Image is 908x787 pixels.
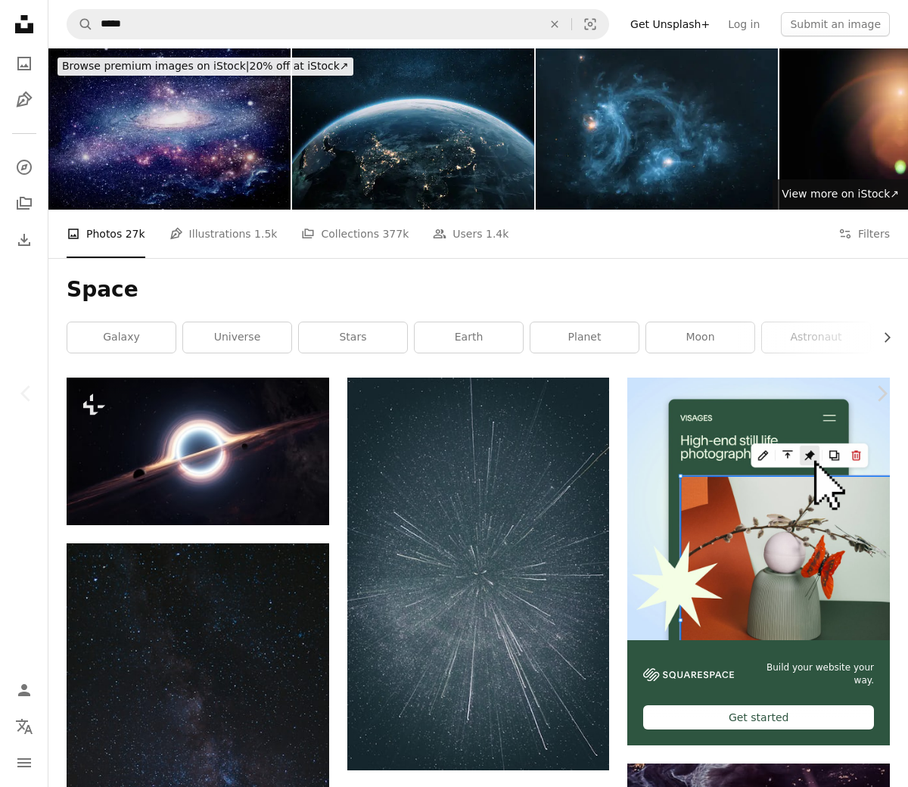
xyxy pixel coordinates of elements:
span: 377k [382,226,409,242]
a: Log in [719,12,769,36]
a: Download History [9,225,39,255]
img: Beautiful planet Earth with night lights of Asian cities views from space. Amazing night planet E... [292,48,534,210]
img: Abstract image of distant galaxies merging together [536,48,778,210]
button: Language [9,711,39,742]
a: milky way [67,733,329,747]
h1: Space [67,276,890,303]
button: Submit an image [781,12,890,36]
a: View more on iStock↗ [773,179,908,210]
span: 1.4k [486,226,508,242]
div: Get started [643,705,874,729]
button: Clear [538,10,571,39]
button: Visual search [572,10,608,39]
button: Menu [9,748,39,778]
form: Find visuals sitewide [67,9,609,39]
img: file-1723602894256-972c108553a7image [627,378,890,640]
a: Illustrations 1.5k [169,210,278,258]
a: stars [299,322,407,353]
img: A Stunning View of a Spiral Galaxy in the Vastness of Space [48,48,291,210]
a: universe [183,322,291,353]
a: Build your website your way.Get started [627,378,890,745]
a: timelapse photography of warped lines [347,567,610,580]
a: moon [646,322,754,353]
a: Illustrations [9,85,39,115]
img: an artist's impression of a black hole in space [67,378,329,525]
a: galaxy [67,322,176,353]
a: earth [415,322,523,353]
a: Explore [9,152,39,182]
a: Collections 377k [301,210,409,258]
span: View more on iStock ↗ [782,188,899,200]
a: planet [530,322,639,353]
a: Log in / Sign up [9,675,39,705]
span: 20% off at iStock ↗ [62,60,349,72]
a: Users 1.4k [433,210,508,258]
span: Browse premium images on iStock | [62,60,249,72]
a: Next [855,321,908,466]
img: file-1606177908946-d1eed1cbe4f5image [643,668,734,681]
button: Filters [838,210,890,258]
a: an artist's impression of a black hole in space [67,444,329,458]
img: timelapse photography of warped lines [347,378,610,770]
span: Build your website your way. [752,661,874,687]
button: Search Unsplash [67,10,93,39]
a: astronaut [762,322,870,353]
a: Collections [9,188,39,219]
a: Browse premium images on iStock|20% off at iStock↗ [48,48,362,85]
a: Photos [9,48,39,79]
span: 1.5k [254,226,277,242]
a: Get Unsplash+ [621,12,719,36]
